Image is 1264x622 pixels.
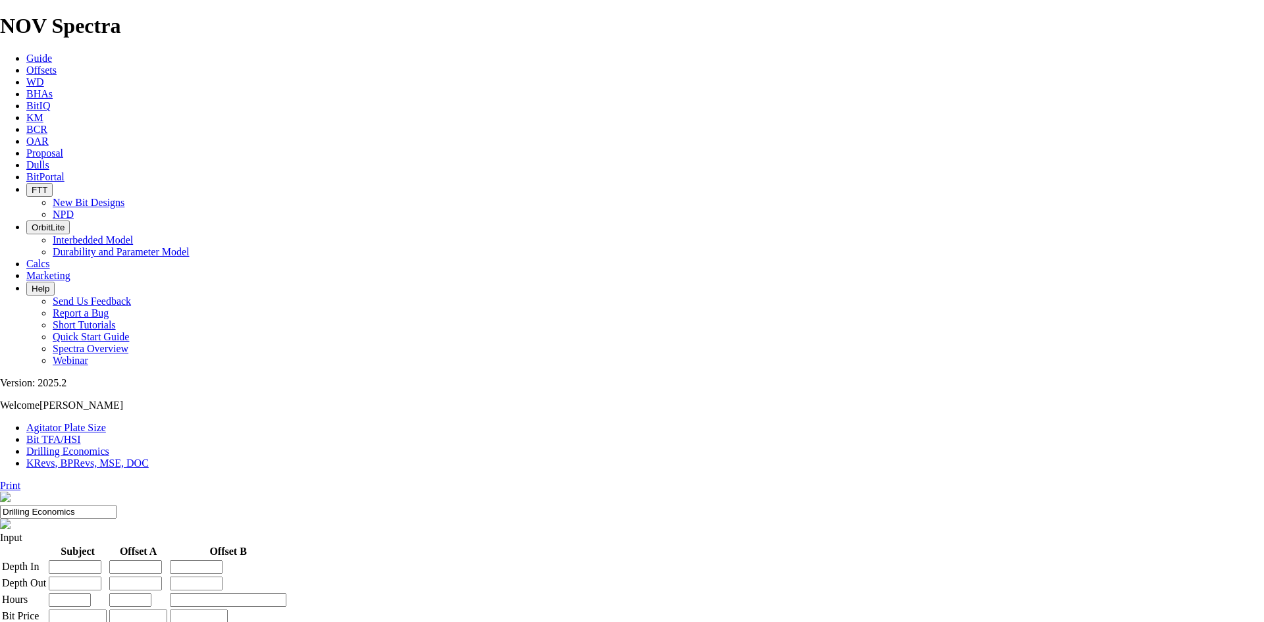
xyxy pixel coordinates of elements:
[26,53,52,64] a: Guide
[26,171,65,182] a: BitPortal
[32,222,65,232] span: OrbitLite
[1,559,47,575] td: Depth In
[53,197,124,208] a: New Bit Designs
[26,112,43,123] a: KM
[53,296,131,307] a: Send Us Feedback
[26,434,81,445] a: Bit TFA/HSI
[26,88,53,99] a: BHAs
[53,234,133,246] a: Interbedded Model
[53,209,74,220] a: NPD
[53,343,128,354] a: Spectra Overview
[169,545,287,558] th: Offset B
[26,258,50,269] a: Calcs
[26,446,109,457] a: Drilling Economics
[26,65,57,76] a: Offsets
[26,183,53,197] button: FTT
[1,576,47,591] td: Depth Out
[53,307,109,319] a: Report a Bug
[26,220,70,234] button: OrbitLite
[1,592,47,608] td: Hours
[39,400,123,411] span: [PERSON_NAME]
[32,185,47,195] span: FTT
[26,76,44,88] a: WD
[26,457,149,469] a: KRevs, BPRevs, MSE, DOC
[32,284,49,294] span: Help
[26,100,50,111] a: BitIQ
[26,422,106,433] a: Agitator Plate Size
[53,319,116,330] a: Short Tutorials
[26,147,63,159] a: Proposal
[48,545,107,558] th: Subject
[53,331,129,342] a: Quick Start Guide
[109,545,168,558] th: Offset A
[53,246,190,257] a: Durability and Parameter Model
[53,355,88,366] a: Webinar
[26,136,49,147] a: OAR
[26,159,49,170] a: Dulls
[26,270,70,281] a: Marketing
[26,282,55,296] button: Help
[26,124,47,135] a: BCR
